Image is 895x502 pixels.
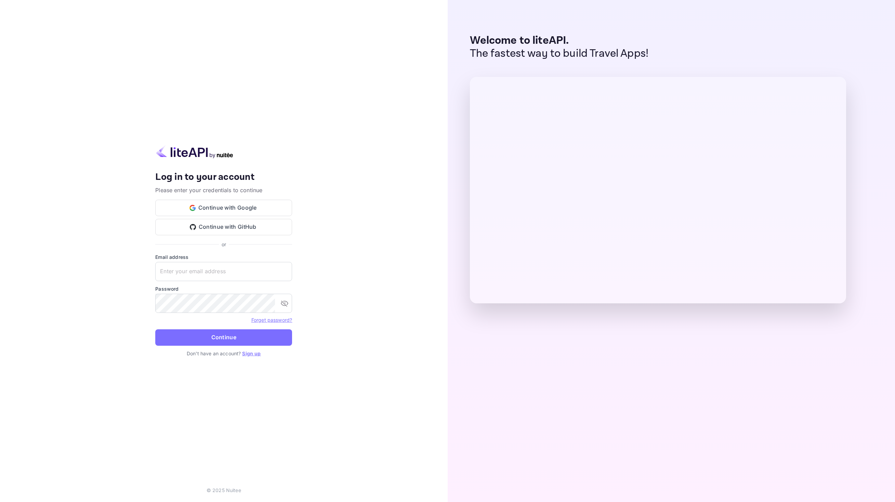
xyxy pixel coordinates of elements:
a: Forget password? [251,316,292,323]
p: © 2025 Nuitee [207,487,241,494]
img: liteapi [155,145,234,158]
label: Email address [155,253,292,261]
img: liteAPI Dashboard Preview [470,77,846,303]
button: Continue with GitHub [155,219,292,235]
h4: Log in to your account [155,171,292,183]
button: Continue with Google [155,200,292,216]
label: Password [155,285,292,292]
button: toggle password visibility [278,296,291,310]
p: Don't have an account? [155,350,292,357]
button: Continue [155,329,292,346]
a: Sign up [242,351,261,356]
p: Welcome to liteAPI. [470,34,649,47]
p: Please enter your credentials to continue [155,186,292,194]
input: Enter your email address [155,262,292,281]
p: or [222,241,226,248]
p: The fastest way to build Travel Apps! [470,47,649,60]
a: Forget password? [251,317,292,323]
